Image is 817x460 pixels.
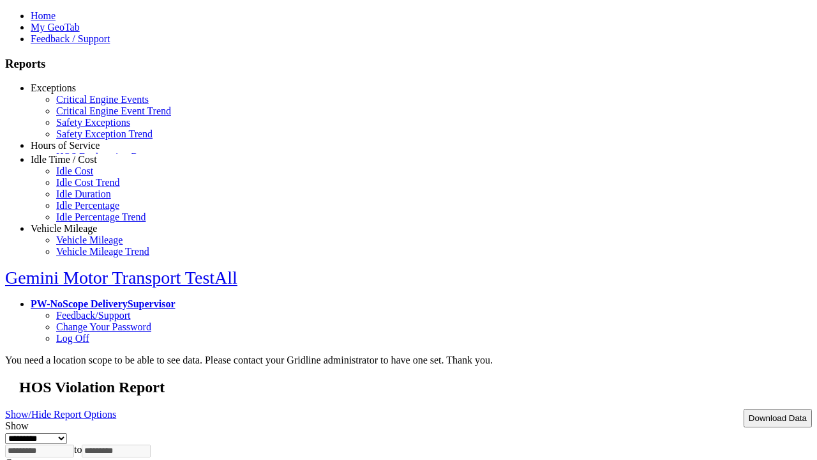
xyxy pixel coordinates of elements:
[31,22,80,33] a: My GeoTab
[56,310,130,321] a: Feedback/Support
[5,420,28,431] label: Show
[31,10,56,21] a: Home
[31,298,175,309] a: PW-NoScope DeliverySupervisor
[31,82,76,93] a: Exceptions
[56,321,151,332] a: Change Your Password
[5,406,116,423] a: Show/Hide Report Options
[31,33,110,44] a: Feedback / Support
[19,379,812,396] h2: HOS Violation Report
[31,140,100,151] a: Hours of Service
[56,128,153,139] a: Safety Exception Trend
[31,223,97,234] a: Vehicle Mileage
[56,177,120,188] a: Idle Cost Trend
[744,409,812,427] button: Download Data
[31,154,97,165] a: Idle Time / Cost
[56,333,89,344] a: Log Off
[56,117,130,128] a: Safety Exceptions
[5,355,812,366] div: You need a location scope to be able to see data. Please contact your Gridline administrator to h...
[56,151,163,162] a: HOS Explanation Reports
[74,444,82,455] span: to
[56,94,149,105] a: Critical Engine Events
[56,211,146,222] a: Idle Percentage Trend
[56,200,119,211] a: Idle Percentage
[5,57,812,71] h3: Reports
[56,234,123,245] a: Vehicle Mileage
[56,246,149,257] a: Vehicle Mileage Trend
[56,165,93,176] a: Idle Cost
[56,188,111,199] a: Idle Duration
[56,105,171,116] a: Critical Engine Event Trend
[5,268,237,287] a: Gemini Motor Transport TestAll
